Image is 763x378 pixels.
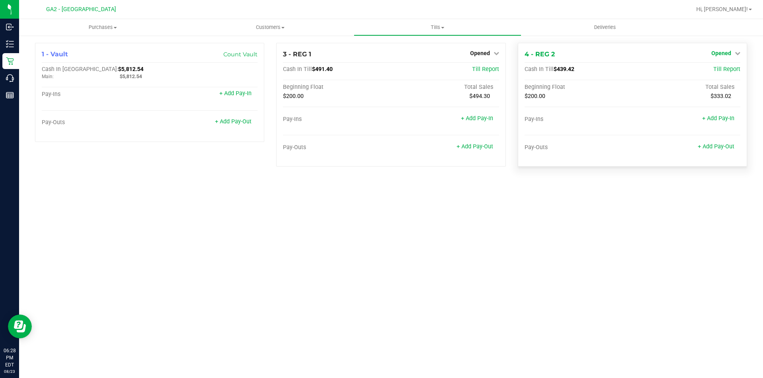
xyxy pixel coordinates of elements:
iframe: Resource center [8,315,32,338]
div: Total Sales [391,84,499,91]
span: Purchases [19,24,186,31]
a: + Add Pay-Out [215,118,252,125]
span: $491.40 [312,66,333,73]
p: 08/23 [4,368,15,374]
inline-svg: Reports [6,91,14,99]
span: $333.02 [711,93,731,100]
div: Pay-Outs [525,144,633,151]
div: Beginning Float [525,84,633,91]
a: + Add Pay-In [702,115,734,122]
span: Deliveries [583,24,627,31]
span: $439.42 [554,66,574,73]
a: + Add Pay-In [219,90,252,97]
a: + Add Pay-Out [457,143,493,150]
inline-svg: Inventory [6,40,14,48]
inline-svg: Call Center [6,74,14,82]
div: Pay-Ins [283,116,391,123]
div: Pay-Ins [525,116,633,123]
span: Tills [354,24,521,31]
span: $5,812.54 [120,73,142,79]
span: 1 - Vault [42,50,68,58]
a: Tills [354,19,521,36]
a: Count Vault [223,51,258,58]
a: + Add Pay-In [461,115,493,122]
span: $494.30 [469,93,490,100]
inline-svg: Retail [6,57,14,65]
p: 06:28 PM EDT [4,347,15,368]
a: Purchases [19,19,186,36]
a: Deliveries [521,19,689,36]
span: $5,812.54 [118,66,143,73]
span: $200.00 [283,93,304,100]
div: Total Sales [632,84,740,91]
span: Main: [42,74,54,79]
span: 3 - REG 1 [283,50,311,58]
a: Till Report [472,66,499,73]
span: Opened [711,50,731,56]
span: Opened [470,50,490,56]
div: Pay-Outs [283,144,391,151]
a: + Add Pay-Out [698,143,734,150]
div: Beginning Float [283,84,391,91]
span: Cash In [GEOGRAPHIC_DATA]: [42,66,118,73]
span: $200.00 [525,93,545,100]
span: GA2 - [GEOGRAPHIC_DATA] [46,6,116,13]
div: Pay-Ins [42,91,150,98]
span: Customers [187,24,353,31]
div: Pay-Outs [42,119,150,126]
a: Customers [186,19,354,36]
span: Cash In Till [525,66,554,73]
inline-svg: Inbound [6,23,14,31]
span: 4 - REG 2 [525,50,555,58]
a: Till Report [713,66,740,73]
span: Cash In Till [283,66,312,73]
span: Hi, [PERSON_NAME]! [696,6,748,12]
